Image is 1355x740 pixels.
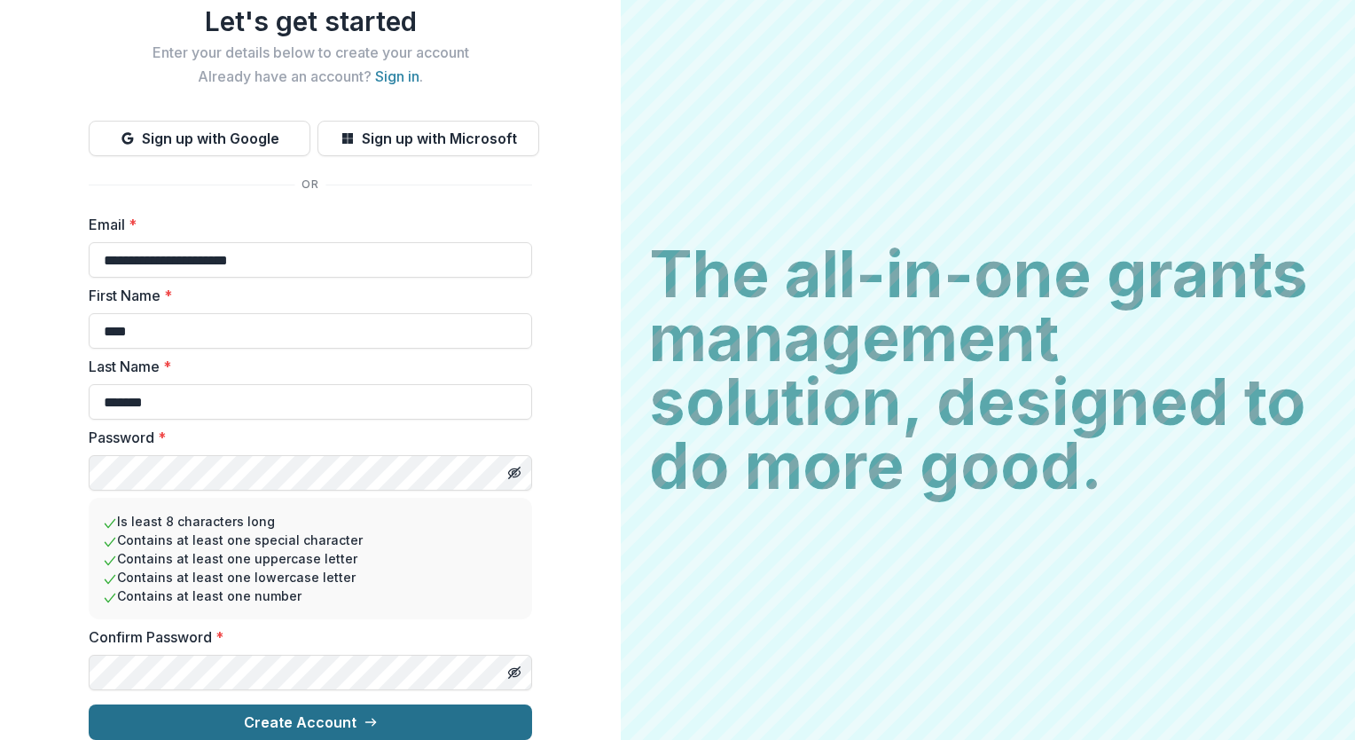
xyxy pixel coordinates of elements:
[89,356,521,377] label: Last Name
[103,568,518,586] li: Contains at least one lowercase letter
[500,459,529,487] button: Toggle password visibility
[375,67,419,85] a: Sign in
[89,68,532,85] h2: Already have an account? .
[103,531,518,549] li: Contains at least one special character
[103,549,518,568] li: Contains at least one uppercase letter
[89,285,521,306] label: First Name
[103,512,518,531] li: Is least 8 characters long
[89,214,521,235] label: Email
[89,5,532,37] h1: Let's get started
[89,427,521,448] label: Password
[89,121,310,156] button: Sign up with Google
[103,586,518,605] li: Contains at least one number
[500,658,529,687] button: Toggle password visibility
[89,705,532,740] button: Create Account
[89,44,532,61] h2: Enter your details below to create your account
[317,121,539,156] button: Sign up with Microsoft
[89,626,521,648] label: Confirm Password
